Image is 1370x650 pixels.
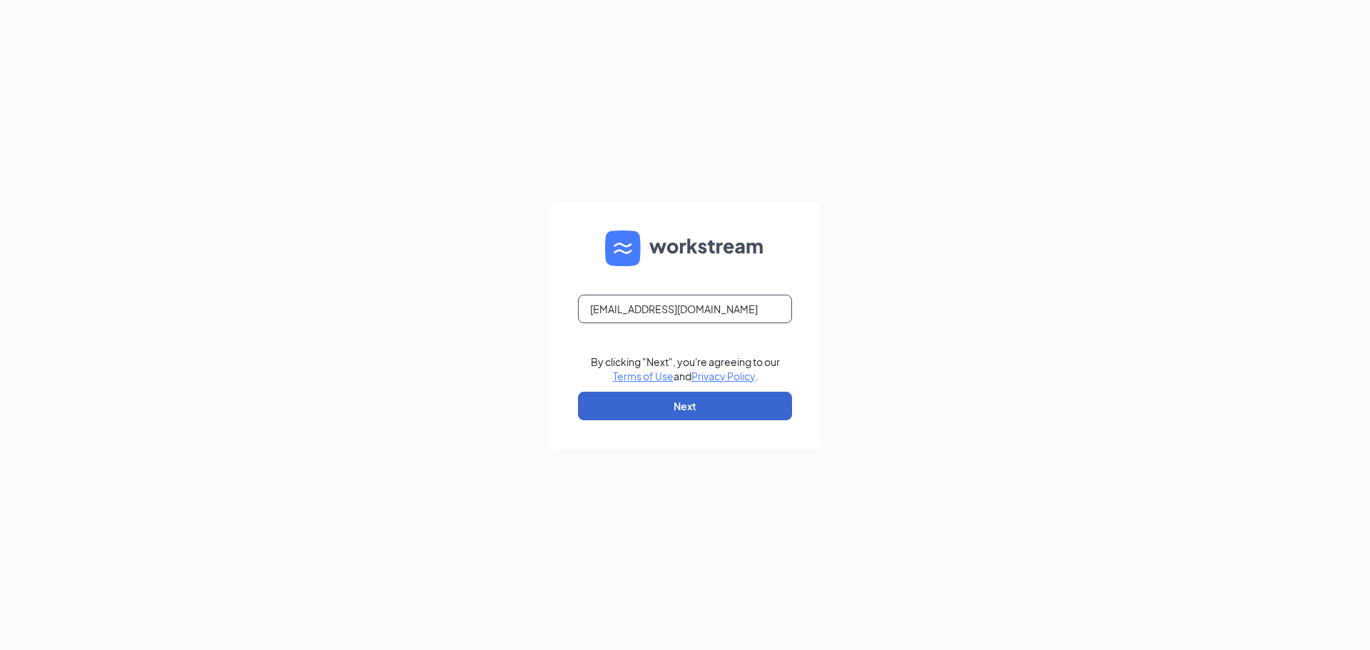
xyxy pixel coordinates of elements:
a: Terms of Use [613,370,674,382]
button: Next [578,392,792,420]
a: Privacy Policy [691,370,755,382]
input: Email [578,295,792,323]
img: WS logo and Workstream text [605,230,765,266]
div: By clicking "Next", you're agreeing to our and . [591,355,780,383]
